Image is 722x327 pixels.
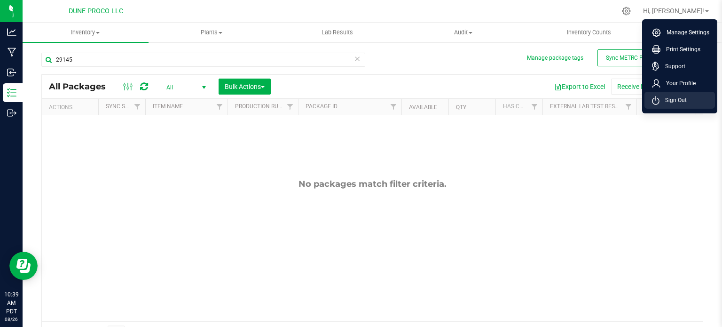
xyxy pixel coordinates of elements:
span: Plants [149,28,274,37]
li: Sign Out [644,92,715,109]
p: 08/26 [4,316,18,323]
span: All Packages [49,81,115,92]
a: Item Name [153,103,183,110]
inline-svg: Manufacturing [7,48,16,57]
div: Actions [49,104,94,111]
span: Bulk Actions [225,83,265,90]
span: Hi, [PERSON_NAME]! [643,7,704,15]
div: Manage settings [620,7,632,16]
a: Inventory Counts [526,23,652,42]
a: Filter [621,99,636,115]
p: 10:39 AM PDT [4,290,18,316]
a: Available [409,104,437,111]
button: Sync METRC Packages [597,49,673,66]
a: Package ID [306,103,337,110]
span: Audit [400,28,526,37]
a: Plants [149,23,275,42]
span: Clear [354,53,361,65]
button: Bulk Actions [219,79,271,95]
inline-svg: Inbound [7,68,16,77]
button: Receive Non-Cannabis [611,79,689,95]
inline-svg: Analytics [7,27,16,37]
a: Sync Status [106,103,142,110]
a: Filter [130,99,145,115]
span: Manage Settings [661,28,709,37]
a: Support [652,62,711,71]
span: DUNE PROCO LLC [69,7,123,15]
a: Filter [527,99,542,115]
iframe: Resource center [9,252,38,280]
span: Inventory [23,28,149,37]
button: Manage package tags [527,54,583,62]
th: Has COA [495,99,542,115]
span: Lab Results [309,28,366,37]
a: Filter [386,99,401,115]
span: Your Profile [660,79,696,88]
inline-svg: Inventory [7,88,16,97]
div: No packages match filter criteria. [42,179,703,189]
span: Sync METRC Packages [606,55,664,61]
span: Support [659,62,685,71]
input: Search Package ID, Item Name, SKU, Lot or Part Number... [41,53,365,67]
a: Qty [456,104,466,111]
a: Filter [212,99,228,115]
button: Export to Excel [548,79,611,95]
span: Print Settings [660,45,700,54]
a: Production Run [235,103,283,110]
inline-svg: Outbound [7,108,16,118]
a: External Lab Test Result [550,103,624,110]
span: Sign Out [659,96,687,105]
span: Inventory Counts [554,28,624,37]
a: Inventory [23,23,149,42]
a: Filter [283,99,298,115]
a: Audit [400,23,526,42]
a: Lab Results [275,23,400,42]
